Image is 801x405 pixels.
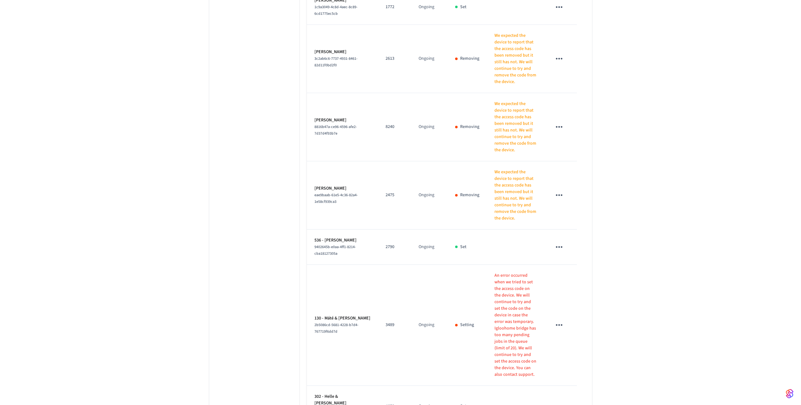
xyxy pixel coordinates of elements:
[460,124,479,130] p: Removing
[314,315,371,322] p: 130 - Máté & [PERSON_NAME]
[314,49,371,55] p: [PERSON_NAME]
[460,192,479,198] p: Removing
[314,244,356,256] span: 9402645b-e0aa-4ff1-8214-cba18127305a
[386,192,403,198] p: 2475
[386,322,403,328] p: 3489
[494,32,537,85] p: We expected the device to report that the access code has been removed but it still has not. We w...
[386,124,403,130] p: 8240
[314,185,371,192] p: [PERSON_NAME]
[314,237,371,244] p: 536 - [PERSON_NAME]
[411,265,448,386] td: Ongoing
[386,55,403,62] p: 2613
[411,230,448,265] td: Ongoing
[494,169,537,222] p: We expected the device to report that the access code has been removed but it still has not. We w...
[460,322,474,328] p: Setting
[494,325,537,378] p: Igloohome bridge has too many pending jobs in the queue (limit of 20). We will continue to try an...
[314,117,371,124] p: [PERSON_NAME]
[411,25,448,93] td: Ongoing
[494,101,537,153] p: We expected the device to report that the access code has been removed but it still has not. We w...
[314,4,358,16] span: 1c9a3049-4c8d-4aec-8c89-6cd1775ec5cb
[314,322,358,334] span: 2b5086cd-5681-4228-b7d4-767719f6dd7d
[314,56,358,68] span: 3c2ab6c6-7737-4931-8461-82d11f0bd2f0
[460,244,466,250] p: Set
[460,4,466,10] p: Set
[411,93,448,161] td: Ongoing
[460,55,479,62] p: Removing
[411,161,448,230] td: Ongoing
[786,389,793,399] img: SeamLogoGradient.69752ec5.svg
[314,192,358,204] span: eae9baab-61e5-4c36-82a4-1e58cf939ca3
[314,124,357,136] span: 8816b47a-ce96-4596-afe2-7d37d4f93b7e
[386,4,403,10] p: 1772
[386,244,403,250] p: 2790
[494,272,537,325] p: An error occurred when we tried to set the access code on the device. We will continue to try and...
